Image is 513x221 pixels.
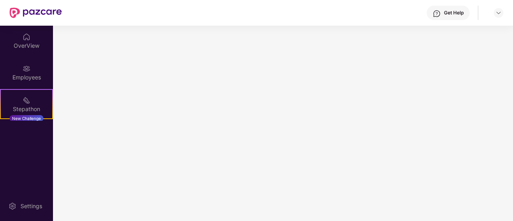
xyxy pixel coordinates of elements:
[10,115,43,122] div: New Challenge
[22,65,31,73] img: svg+xml;base64,PHN2ZyBpZD0iRW1wbG95ZWVzIiB4bWxucz0iaHR0cDovL3d3dy53My5vcmcvMjAwMC9zdmciIHdpZHRoPS...
[433,10,441,18] img: svg+xml;base64,PHN2ZyBpZD0iSGVscC0zMngzMiIgeG1sbnM9Imh0dHA6Ly93d3cudzMub3JnLzIwMDAvc3ZnIiB3aWR0aD...
[495,10,502,16] img: svg+xml;base64,PHN2ZyBpZD0iRHJvcGRvd24tMzJ4MzIiIHhtbG5zPSJodHRwOi8vd3d3LnczLm9yZy8yMDAwL3N2ZyIgd2...
[444,10,464,16] div: Get Help
[18,202,45,210] div: Settings
[22,96,31,104] img: svg+xml;base64,PHN2ZyB4bWxucz0iaHR0cDovL3d3dy53My5vcmcvMjAwMC9zdmciIHdpZHRoPSIyMSIgaGVpZ2h0PSIyMC...
[1,105,52,113] div: Stepathon
[22,33,31,41] img: svg+xml;base64,PHN2ZyBpZD0iSG9tZSIgeG1sbnM9Imh0dHA6Ly93d3cudzMub3JnLzIwMDAvc3ZnIiB3aWR0aD0iMjAiIG...
[8,202,16,210] img: svg+xml;base64,PHN2ZyBpZD0iU2V0dGluZy0yMHgyMCIgeG1sbnM9Imh0dHA6Ly93d3cudzMub3JnLzIwMDAvc3ZnIiB3aW...
[10,8,62,18] img: New Pazcare Logo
